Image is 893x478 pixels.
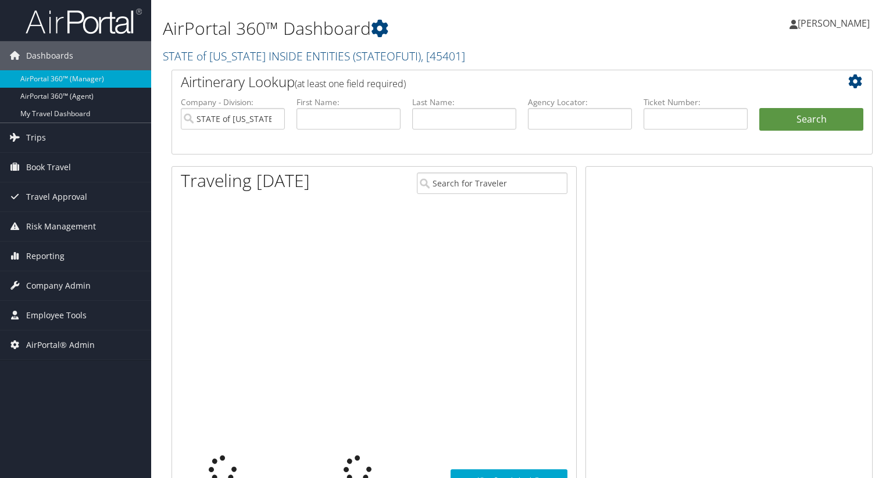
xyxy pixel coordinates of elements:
span: Employee Tools [26,301,87,330]
span: Dashboards [26,41,73,70]
span: AirPortal® Admin [26,330,95,360]
span: [PERSON_NAME] [798,17,870,30]
span: ( STATEOFUTI ) [353,48,421,64]
a: [PERSON_NAME] [790,6,881,41]
label: Company - Division: [181,96,285,108]
span: Travel Approval [26,182,87,211]
input: Search for Traveler [417,172,568,194]
img: airportal-logo.png [26,8,142,35]
span: (at least one field required) [295,77,406,90]
span: Risk Management [26,212,96,241]
span: , [ 45401 ] [421,48,465,64]
span: Book Travel [26,153,71,182]
span: Reporting [26,242,65,271]
h2: Airtinerary Lookup [181,72,805,92]
h1: AirPortal 360™ Dashboard [163,16,642,41]
label: Ticket Number: [644,96,748,108]
h1: Traveling [DATE] [181,168,310,193]
label: Agency Locator: [528,96,632,108]
label: First Name: [297,96,401,108]
span: Trips [26,123,46,152]
span: Company Admin [26,271,91,300]
label: Last Name: [412,96,516,108]
button: Search [759,108,863,131]
a: STATE of [US_STATE] INSIDE ENTITIES [163,48,465,64]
